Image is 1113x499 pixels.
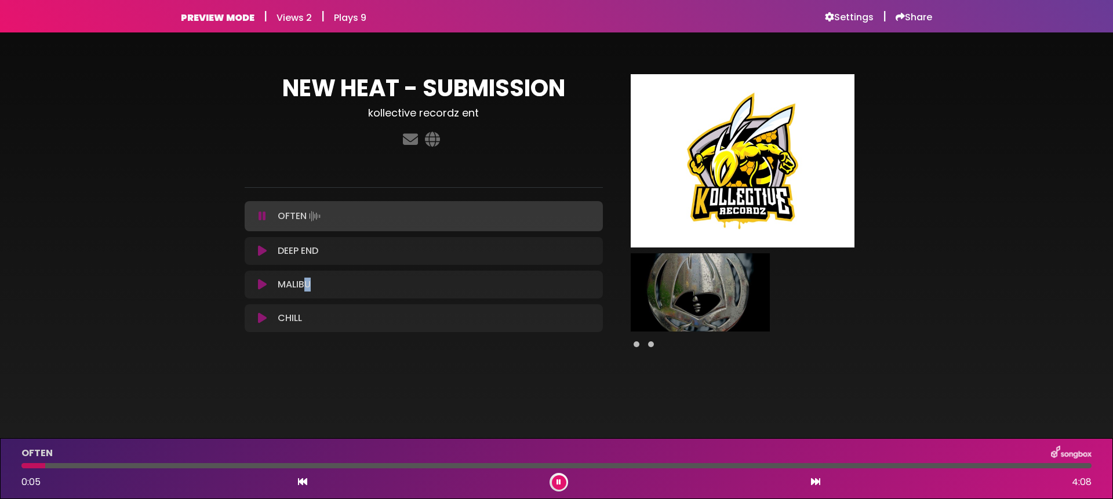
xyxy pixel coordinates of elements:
p: MALIBU [278,278,311,292]
img: N9PGm42vSmuwtgJKH9CD [631,253,770,332]
h5: | [883,9,886,23]
p: DEEP END [278,244,318,258]
img: waveform4.gif [307,208,323,224]
h6: Views 2 [277,12,312,23]
h3: kollective recordz ent [245,107,603,119]
a: Share [896,12,932,23]
h5: | [264,9,267,23]
img: Main Media [631,74,854,247]
h1: NEW HEAT - SUBMISSION [245,74,603,102]
p: OFTEN [278,208,323,224]
h6: Plays 9 [334,12,366,23]
p: CHILL [278,311,302,325]
h6: PREVIEW MODE [181,12,254,23]
h5: | [321,9,325,23]
a: Settings [825,12,874,23]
